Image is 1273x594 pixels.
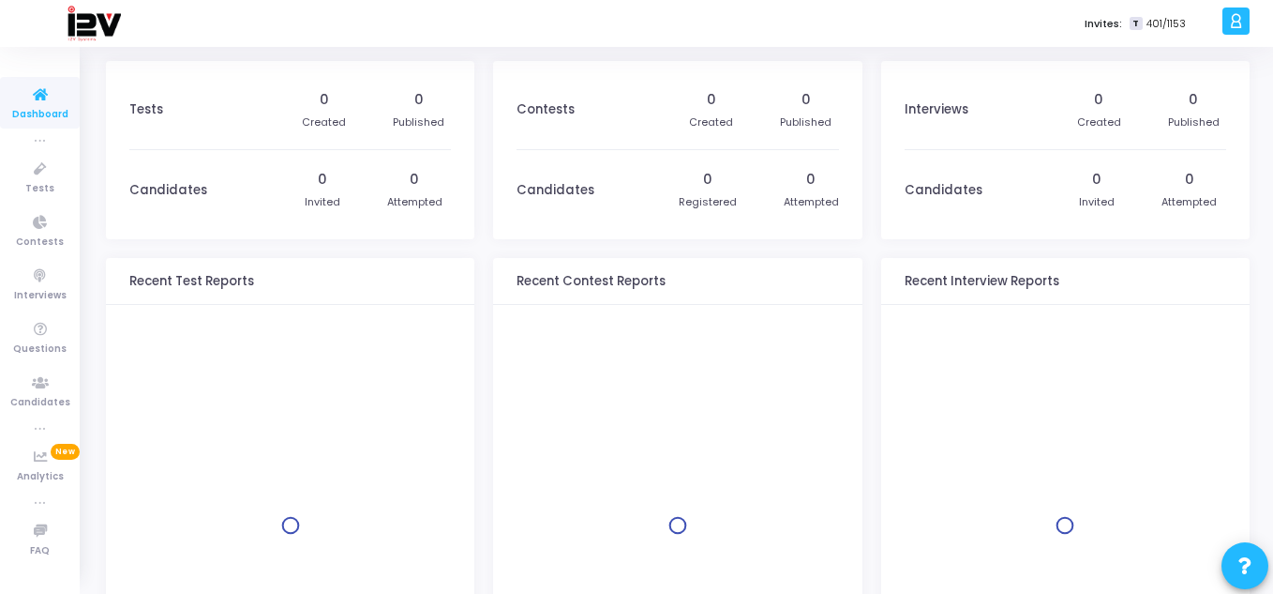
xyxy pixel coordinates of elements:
[1077,114,1121,130] div: Created
[1092,170,1101,190] div: 0
[905,183,982,198] h3: Candidates
[129,183,207,198] h3: Candidates
[905,274,1059,289] h3: Recent Interview Reports
[1161,194,1217,210] div: Attempted
[517,102,575,117] h3: Contests
[387,194,442,210] div: Attempted
[25,181,54,197] span: Tests
[12,107,68,123] span: Dashboard
[780,114,831,130] div: Published
[414,90,424,110] div: 0
[17,469,64,485] span: Analytics
[67,5,121,42] img: logo
[305,194,340,210] div: Invited
[14,288,67,304] span: Interviews
[1130,17,1142,31] span: T
[689,114,733,130] div: Created
[801,90,811,110] div: 0
[517,183,594,198] h3: Candidates
[129,102,163,117] h3: Tests
[129,274,254,289] h3: Recent Test Reports
[302,114,346,130] div: Created
[703,170,712,190] div: 0
[30,543,50,559] span: FAQ
[517,274,666,289] h3: Recent Contest Reports
[320,90,329,110] div: 0
[1085,16,1122,32] label: Invites:
[707,90,716,110] div: 0
[1146,16,1186,32] span: 401/1153
[318,170,327,190] div: 0
[806,170,816,190] div: 0
[16,235,64,251] span: Contests
[410,170,419,190] div: 0
[13,342,67,358] span: Questions
[905,102,968,117] h3: Interviews
[1079,194,1115,210] div: Invited
[393,114,444,130] div: Published
[51,444,80,460] span: New
[784,194,839,210] div: Attempted
[1185,170,1194,190] div: 0
[679,194,737,210] div: Registered
[1168,114,1220,130] div: Published
[1094,90,1103,110] div: 0
[10,395,70,411] span: Candidates
[1189,90,1198,110] div: 0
